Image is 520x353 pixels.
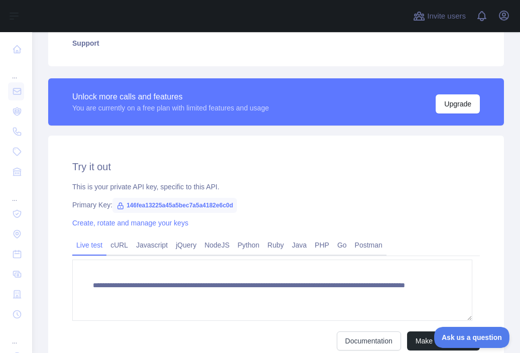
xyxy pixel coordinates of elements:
[436,94,480,113] button: Upgrade
[200,237,233,253] a: NodeJS
[427,11,466,22] span: Invite users
[411,8,468,24] button: Invite users
[132,237,172,253] a: Javascript
[72,160,480,174] h2: Try it out
[72,182,480,192] div: This is your private API key, specific to this API.
[106,237,132,253] a: cURL
[72,219,188,227] a: Create, rotate and manage your keys
[112,198,237,213] span: 146fea13225a45a5bec7a5a4182e6c0d
[172,237,200,253] a: jQuery
[72,200,480,210] div: Primary Key:
[60,32,492,54] a: Support
[8,183,24,203] div: ...
[8,325,24,345] div: ...
[72,91,269,103] div: Unlock more calls and features
[233,237,264,253] a: Python
[434,327,510,348] iframe: Toggle Customer Support
[288,237,311,253] a: Java
[311,237,333,253] a: PHP
[351,237,386,253] a: Postman
[8,60,24,80] div: ...
[72,237,106,253] a: Live test
[72,103,269,113] div: You are currently on a free plan with limited features and usage
[264,237,288,253] a: Ruby
[407,331,480,350] button: Make test request
[337,331,401,350] a: Documentation
[333,237,351,253] a: Go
